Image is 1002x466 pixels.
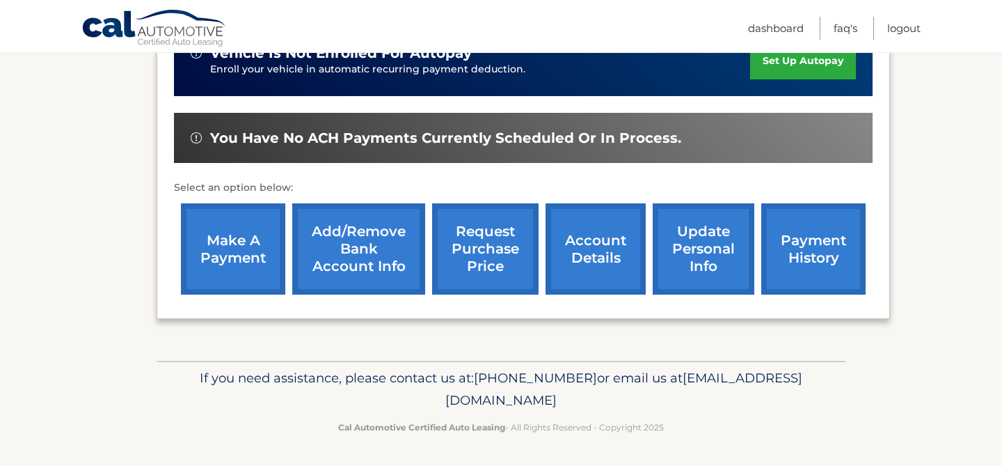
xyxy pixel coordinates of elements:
a: Logout [887,17,921,40]
a: request purchase price [432,203,539,295]
span: vehicle is not enrolled for autopay [210,45,472,62]
strong: Cal Automotive Certified Auto Leasing [338,422,505,433]
p: Enroll your vehicle in automatic recurring payment deduction. [210,62,750,77]
a: set up autopay [750,42,856,79]
img: alert-white.svg [191,132,202,143]
a: make a payment [181,203,285,295]
p: Select an option below: [174,180,873,196]
p: If you need assistance, please contact us at: or email us at [166,367,836,412]
a: payment history [761,203,866,295]
span: You have no ACH payments currently scheduled or in process. [210,130,681,147]
a: Dashboard [748,17,804,40]
a: account details [546,203,646,295]
p: - All Rights Reserved - Copyright 2025 [166,420,836,435]
a: update personal info [653,203,754,295]
a: FAQ's [834,17,857,40]
span: [EMAIL_ADDRESS][DOMAIN_NAME] [445,370,802,408]
a: Add/Remove bank account info [292,203,425,295]
a: Cal Automotive [81,9,228,49]
span: [PHONE_NUMBER] [474,370,597,386]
